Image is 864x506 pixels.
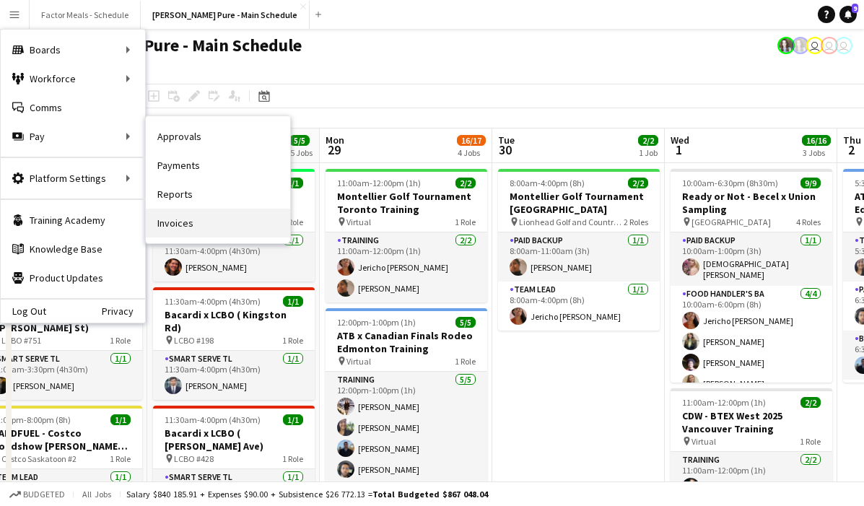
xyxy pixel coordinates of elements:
span: 12:00pm-1:00pm (1h) [337,317,416,328]
div: Boards [1,35,145,64]
div: 3 Jobs [803,147,830,158]
span: 2/2 [800,397,821,408]
h3: Bacardi x LCBO ( [PERSON_NAME] Ave) [153,427,315,453]
span: 16/16 [802,135,831,146]
span: 8:00am-4:00pm (8h) [510,178,585,188]
a: Approvals [146,122,290,151]
div: 5 Jobs [290,147,313,158]
span: 4 Roles [796,217,821,227]
span: 1 Role [282,335,303,346]
span: LCBO #428 [174,453,214,464]
span: 30 [496,141,515,158]
span: 1 Role [110,335,131,346]
span: 1 Role [455,217,476,227]
div: Platform Settings [1,164,145,193]
span: 1/1 [110,414,131,425]
app-job-card: 8:00am-4:00pm (8h)2/2Montellier Golf Tournament [GEOGRAPHIC_DATA] Lionhead Golf and Country Golf2... [498,169,660,331]
span: 5/5 [455,317,476,328]
span: 16/17 [457,135,486,146]
button: Budgeted [7,487,67,502]
span: Virtual [346,356,371,367]
app-card-role: Paid Backup1/110:00am-1:00pm (3h)[DEMOGRAPHIC_DATA][PERSON_NAME] [671,232,832,286]
span: 1/1 [283,296,303,307]
app-user-avatar: Ashleigh Rains [792,37,809,54]
h1: [PERSON_NAME] Pure - Main Schedule [12,35,302,56]
span: Tue [498,134,515,147]
span: Costco Saskatoon #2 [1,453,77,464]
div: 4 Jobs [458,147,485,158]
span: 9/9 [800,178,821,188]
a: Knowledge Base [1,235,145,263]
span: Budgeted [23,489,65,500]
app-card-role: Team Lead1/18:00am-4:00pm (8h)Jericho [PERSON_NAME] [498,282,660,331]
app-job-card: 11:00am-12:00pm (1h)2/2Montellier Golf Tournament Toronto Training Virtual1 RoleTraining2/211:00a... [326,169,487,302]
a: Privacy [102,305,145,317]
h3: CDW - BTEX West 2025 Vancouver Training [671,409,832,435]
span: 11:00am-12:00pm (1h) [682,397,766,408]
span: 1 Role [800,436,821,447]
span: Total Budgeted $867 048.04 [372,489,488,500]
h3: Montellier Golf Tournament Toronto Training [326,190,487,216]
div: Salary $840 185.91 + Expenses $90.00 + Subsistence $26 772.13 = [126,489,488,500]
span: [GEOGRAPHIC_DATA] [691,217,771,227]
span: Virtual [346,217,371,227]
span: 11:00am-12:00pm (1h) [337,178,421,188]
app-user-avatar: Tifany Scifo [835,37,852,54]
app-job-card: 12:00pm-1:00pm (1h)5/5ATB x Canadian Finals Rodeo Edmonton Training Virtual1 RoleTraining5/512:00... [326,308,487,505]
app-card-role: Smart Serve TL1/111:30am-4:00pm (4h30m)[PERSON_NAME] [153,351,315,400]
span: Virtual [691,436,716,447]
span: All jobs [79,489,114,500]
span: 1/1 [283,178,303,188]
span: 1 Role [455,356,476,367]
a: Invoices [146,209,290,237]
app-card-role: Training5/512:00pm-1:00pm (1h)[PERSON_NAME][PERSON_NAME][PERSON_NAME][PERSON_NAME][PERSON_NAME] [326,372,487,505]
span: 10:00am-6:30pm (8h30m) [682,178,778,188]
span: 1/1 [283,414,303,425]
span: LCBO #198 [174,335,214,346]
div: Workforce [1,64,145,93]
app-card-role: Training2/211:00am-12:00pm (1h)Jericho [PERSON_NAME][PERSON_NAME] [326,232,487,302]
span: 2/2 [638,135,658,146]
button: [PERSON_NAME] Pure - Main Schedule [141,1,310,29]
app-card-role: Paid Backup1/18:00am-11:00am (3h)[PERSON_NAME] [498,232,660,282]
h3: ATB x Canadian Finals Rodeo Edmonton Training [326,329,487,355]
span: LCBO #751 [1,335,41,346]
span: 11:30am-4:00pm (4h30m) [165,414,261,425]
span: 9 [852,4,858,13]
span: Lionhead Golf and Country Golf [519,217,624,227]
span: Thu [843,134,861,147]
a: Training Academy [1,206,145,235]
span: 2/2 [455,178,476,188]
app-user-avatar: Ashleigh Rains [777,37,795,54]
button: Factor Meals - Schedule [30,1,141,29]
app-job-card: 10:00am-6:30pm (8h30m)9/9Ready or Not - Becel x Union Sampling [GEOGRAPHIC_DATA]4 RolesPaid Backu... [671,169,832,383]
span: 5/5 [289,135,310,146]
h3: Montellier Golf Tournament [GEOGRAPHIC_DATA] [498,190,660,216]
span: Mon [326,134,344,147]
div: Pay [1,122,145,151]
span: 1 Role [282,217,303,227]
h3: Bacardi x LCBO ( Kingston Rd) [153,308,315,334]
a: Product Updates [1,263,145,292]
app-user-avatar: Tifany Scifo [821,37,838,54]
span: 29 [323,141,344,158]
div: 1 Job [639,147,658,158]
span: 2 Roles [624,217,648,227]
span: 1 Role [282,453,303,464]
a: 9 [839,6,857,23]
app-card-role: Smart Serve TL1/111:30am-4:00pm (4h30m)[PERSON_NAME] [153,232,315,282]
span: 2 [841,141,861,158]
app-user-avatar: Tifany Scifo [806,37,824,54]
a: Payments [146,151,290,180]
a: Comms [1,93,145,122]
h3: Ready or Not - Becel x Union Sampling [671,190,832,216]
span: 1 Role [110,453,131,464]
span: Wed [671,134,689,147]
span: 1 [668,141,689,158]
app-job-card: 11:30am-4:00pm (4h30m)1/1Bacardi x LCBO ( Kingston Rd) LCBO #1981 RoleSmart Serve TL1/111:30am-4:... [153,287,315,400]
